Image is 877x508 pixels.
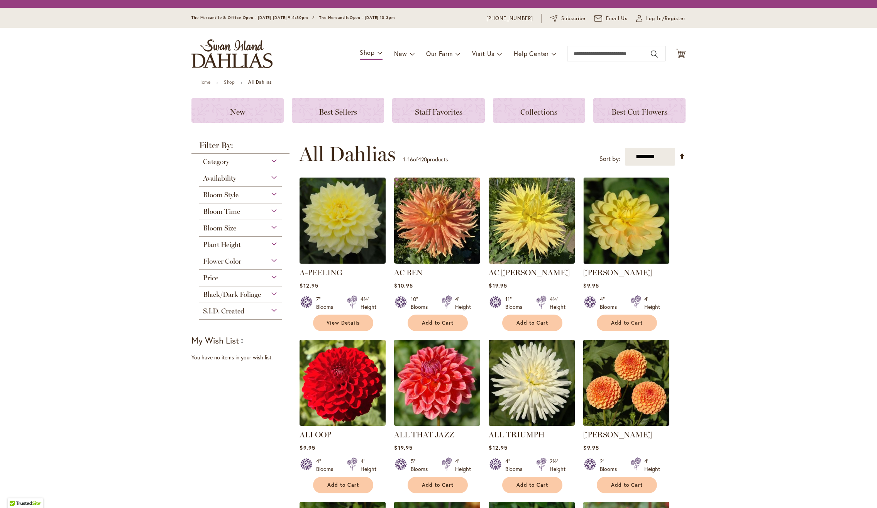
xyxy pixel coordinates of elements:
[583,268,652,277] a: [PERSON_NAME]
[489,420,575,427] a: ALL TRIUMPH
[191,354,295,361] div: You have no items in your wish list.
[191,39,273,68] a: store logo
[611,320,643,326] span: Add to Cart
[599,152,620,166] label: Sort by:
[230,107,245,117] span: New
[583,340,669,426] img: AMBER QUEEN
[327,482,359,488] span: Add to Cart
[611,482,643,488] span: Add to Cart
[300,268,342,277] a: A-PEELING
[203,191,239,199] span: Bloom Style
[408,156,413,163] span: 16
[394,178,480,264] img: AC BEN
[394,282,413,289] span: $10.95
[319,107,357,117] span: Best Sellers
[361,295,376,311] div: 4½' Height
[493,98,585,123] a: Collections
[300,282,318,289] span: $12.95
[300,258,386,265] a: A-Peeling
[300,420,386,427] a: ALI OOP
[403,153,448,166] p: - of products
[327,320,360,326] span: View Details
[606,15,628,22] span: Email Us
[583,444,599,451] span: $9.95
[644,457,660,473] div: 4' Height
[300,444,315,451] span: $9.95
[422,320,454,326] span: Add to Cart
[198,79,210,85] a: Home
[472,49,494,58] span: Visit Us
[224,79,235,85] a: Shop
[600,295,621,311] div: 4" Blooms
[300,178,386,264] img: A-Peeling
[299,142,396,166] span: All Dahlias
[550,295,565,311] div: 4½' Height
[361,457,376,473] div: 4' Height
[316,457,338,473] div: 4" Blooms
[394,49,407,58] span: New
[636,15,686,22] a: Log In/Register
[392,98,484,123] a: Staff Favorites
[597,315,657,331] button: Add to Cart
[455,295,471,311] div: 4' Height
[489,258,575,265] a: AC Jeri
[203,290,261,299] span: Black/Dark Foliage
[600,457,621,473] div: 2" Blooms
[415,107,462,117] span: Staff Favorites
[248,79,272,85] strong: All Dahlias
[583,282,599,289] span: $9.95
[394,340,480,426] img: ALL THAT JAZZ
[191,98,284,123] a: New
[300,430,331,439] a: ALI OOP
[394,430,454,439] a: ALL THAT JAZZ
[422,482,454,488] span: Add to Cart
[203,240,241,249] span: Plant Height
[426,49,452,58] span: Our Farm
[505,295,527,311] div: 11" Blooms
[489,340,575,426] img: ALL TRIUMPH
[489,282,507,289] span: $19.95
[489,444,507,451] span: $12.95
[292,98,384,123] a: Best Sellers
[597,477,657,493] button: Add to Cart
[203,257,241,266] span: Flower Color
[408,477,468,493] button: Add to Cart
[550,15,586,22] a: Subscribe
[203,157,229,166] span: Category
[502,315,562,331] button: Add to Cart
[394,420,480,427] a: ALL THAT JAZZ
[516,320,548,326] span: Add to Cart
[203,224,236,232] span: Bloom Size
[505,457,527,473] div: 4" Blooms
[583,178,669,264] img: AHOY MATEY
[203,307,244,315] span: S.I.D. Created
[489,268,570,277] a: AC [PERSON_NAME]
[394,258,480,265] a: AC BEN
[502,477,562,493] button: Add to Cart
[514,49,549,58] span: Help Center
[583,420,669,427] a: AMBER QUEEN
[516,482,548,488] span: Add to Cart
[561,15,586,22] span: Subscribe
[583,258,669,265] a: AHOY MATEY
[411,457,432,473] div: 5" Blooms
[316,295,338,311] div: 7" Blooms
[550,457,565,473] div: 2½' Height
[191,15,350,20] span: The Mercantile & Office Open - [DATE]-[DATE] 9-4:30pm / The Mercantile
[455,457,471,473] div: 4' Height
[350,15,395,20] span: Open - [DATE] 10-3pm
[203,207,240,216] span: Bloom Time
[646,15,686,22] span: Log In/Register
[583,430,652,439] a: [PERSON_NAME]
[203,174,236,183] span: Availability
[418,156,427,163] span: 420
[593,98,686,123] a: Best Cut Flowers
[313,477,373,493] button: Add to Cart
[594,15,628,22] a: Email Us
[408,315,468,331] button: Add to Cart
[611,107,667,117] span: Best Cut Flowers
[411,295,432,311] div: 10" Blooms
[486,15,533,22] a: [PHONE_NUMBER]
[489,178,575,264] img: AC Jeri
[360,48,375,56] span: Shop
